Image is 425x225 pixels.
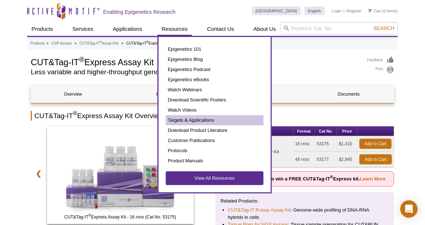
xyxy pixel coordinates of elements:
[166,95,264,105] a: Download Scientific Posters
[221,197,389,205] p: Related Products:
[280,22,398,34] input: Keyword, Cat. No.
[293,136,315,152] td: 16 rxns
[346,8,361,13] a: Register
[75,41,77,45] li: »
[166,146,264,156] a: Protocols
[315,126,337,136] th: Cat No.
[89,213,91,217] sup: ®
[147,40,149,44] sup: ®
[166,85,264,95] a: Watch Webinars
[252,7,301,15] a: [GEOGRAPHIC_DATA]
[79,55,84,63] sup: ®
[203,22,238,36] a: Contact Us
[100,40,102,44] sup: ®
[332,8,342,13] a: Login
[79,40,118,47] a: CUT&Tag-IT®Assay Kits
[367,66,394,74] a: Print
[31,56,360,67] h1: CUT&Tag-IT Express Assay Kit
[307,86,391,103] a: Documents
[166,64,264,75] a: Epigenetics Podcast
[369,8,381,13] a: Cart
[369,7,398,15] li: (0 items)
[31,86,115,103] a: Overview
[371,25,397,32] button: Search
[109,22,147,36] a: Applications
[31,165,46,182] a: ❮
[344,7,345,15] li: |
[249,22,281,36] a: About Us
[68,22,98,36] a: Services
[123,86,207,103] a: Contents
[31,111,394,121] h2: CUT&Tag-IT Express Assay Kit Overview
[30,40,45,47] a: Products
[315,152,337,167] td: 53177
[166,171,264,185] a: View All Resources
[330,175,333,179] sup: ®
[166,54,264,64] a: Epigenetics Blog
[51,40,72,47] a: ChIP Assays
[126,41,178,45] li: CUT&Tag-IT Express Assay Kit
[359,139,392,149] a: Add to Cart
[337,136,358,152] td: $1,410
[293,152,315,167] td: 48 rxns
[304,7,325,15] a: English
[166,136,264,146] a: Customer Publications
[46,41,49,45] li: »
[47,126,194,224] img: CUT&Tag-IT Express Assay Kit - 16 rxns
[228,207,291,214] a: CUT&Tag-IT R-loop Assay Kit
[400,200,418,218] div: Open Intercom Messenger
[157,22,192,36] a: Resources
[31,69,360,75] h2: Less variable and higher-throughput genome-wide profiling of histone marks
[369,9,372,12] img: Your Cart
[293,126,315,136] th: Format
[27,22,57,36] a: Products
[367,56,394,64] a: Feedback
[166,105,264,115] a: Watch Videos
[360,176,386,182] a: Learn More
[166,75,264,85] a: Epigenetics eBooks
[359,154,392,164] a: Add to Cart
[103,9,176,15] h2: Enabling Epigenetics Research
[122,41,124,45] li: »
[315,136,337,152] td: 53175
[166,44,264,54] a: Epigenetics 101
[166,156,264,166] a: Product Manuals
[219,176,386,182] strong: Enter for your chance to win a FREE CUT&Tag-IT Express kit.
[228,207,382,221] li: : Genome-wide profiling of DNA-RNA hybrids in cells
[166,115,264,125] a: Targets & Applications
[374,25,395,31] span: Search
[73,111,77,117] sup: ®
[166,125,264,136] a: Download Product Literature
[49,213,192,221] span: CUT&Tag-IT Express Assay Kit - 16 rxns (Cat No. 53175)
[337,152,358,167] td: $2,945
[337,126,358,136] th: Price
